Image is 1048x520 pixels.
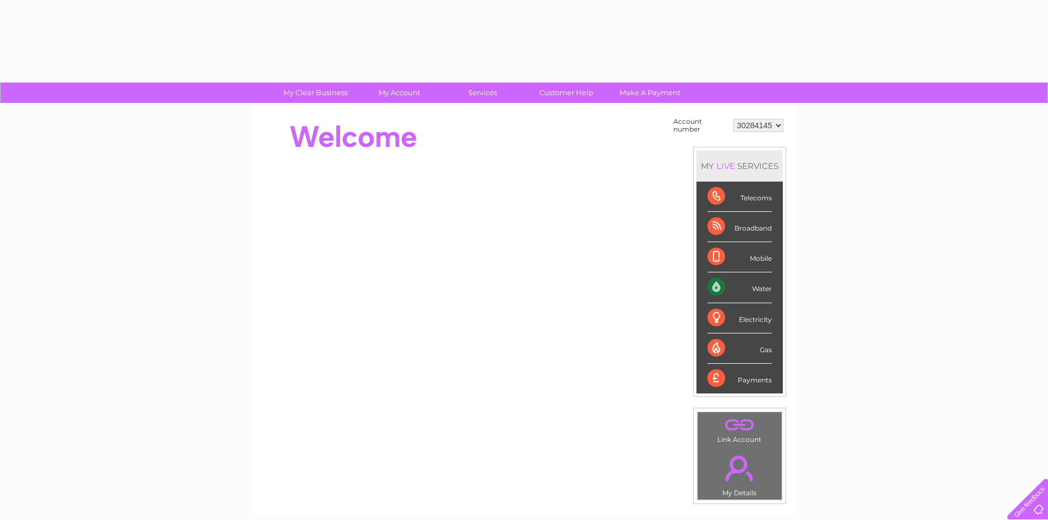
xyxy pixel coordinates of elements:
div: MY SERVICES [696,150,783,182]
td: My Details [697,446,782,500]
div: Payments [707,364,772,393]
div: Gas [707,333,772,364]
a: Customer Help [521,83,612,103]
td: Link Account [697,412,782,446]
div: Mobile [707,242,772,272]
a: . [700,415,779,434]
a: Services [437,83,528,103]
div: Electricity [707,303,772,333]
div: Telecoms [707,182,772,212]
div: Broadband [707,212,772,242]
div: LIVE [714,161,737,171]
a: . [700,449,779,488]
div: Water [707,272,772,303]
a: Make A Payment [605,83,695,103]
td: Account number [671,115,731,136]
a: My Clear Business [270,83,361,103]
a: My Account [354,83,445,103]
